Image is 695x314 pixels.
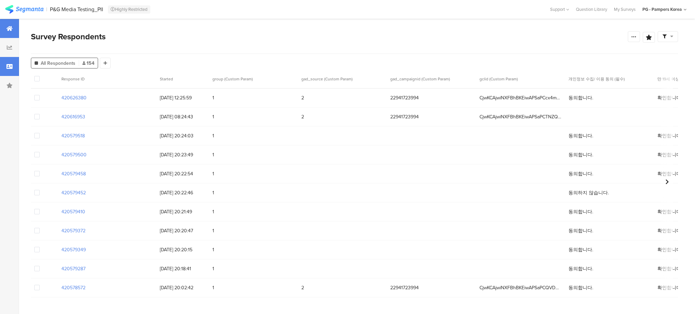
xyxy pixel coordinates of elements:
[160,132,206,139] span: [DATE] 20:24:03
[568,94,593,101] span: 동의합니다.
[301,76,353,82] span: gad_source (Custom Param)
[568,132,593,139] span: 동의합니다.
[61,227,86,234] section: 420579372
[5,5,43,14] img: segmanta logo
[301,94,383,101] span: 2
[61,113,85,120] section: 420616953
[61,208,85,215] section: 420579410
[41,60,75,67] span: All Respondents
[212,227,295,234] span: 1
[390,94,472,101] span: 22941723994
[568,189,609,196] span: 동의하지 않습니다.
[568,284,593,291] span: 동의합니다.
[31,31,106,43] span: Survey Respondents
[61,189,86,196] section: 420579452
[160,151,206,158] span: [DATE] 20:23:49
[160,170,206,177] span: [DATE] 20:22:54
[568,246,593,253] span: 동의합니다.
[572,6,611,13] a: Question Library
[108,5,150,14] div: Highly Restricted
[61,170,86,177] section: 420579458
[82,60,94,67] span: 154
[568,170,593,177] span: 동의합니다.
[160,94,206,101] span: [DATE] 12:25:59
[61,284,86,291] section: 420578572
[390,284,472,291] span: 22941723994
[568,265,593,272] span: 동의합니다.
[61,265,86,272] section: 420579287
[61,151,87,158] section: 420579500
[160,76,173,82] span: Started
[568,76,653,82] section: 개인정보 수집/ 이용 동의 (필수)
[550,4,569,15] div: Support
[212,151,295,158] span: 1
[480,94,562,101] span: CjwKCAjwiNXFBhBKEiwAPSaPCcx4mJRccFLzbAj8cDxMDhRfXpXhFOEJPYd7lYVGB2S8URxGVVIh6xoCgYsQAvD_BwE
[212,246,295,253] span: 1
[212,208,295,215] span: 1
[160,284,206,291] span: [DATE] 20:02:42
[611,6,639,13] a: My Surveys
[212,132,295,139] span: 1
[480,113,562,120] span: CjwKCAjwiNXFBhBKEiwAPSaPCTNZQ87htqCfkI93jbxE1sNatpo_GS27VYmvC1FB94h0KdQ3ywam7RoChMIQAvD_BwE
[212,170,295,177] span: 1
[480,284,562,291] span: CjwKCAjwiNXFBhBKEiwAPSaPCQVDCgaqAgAAsw-ewHSwOK4aM54wossaG2OXaHZLwRjvZTTEz8L0sBoCt-YQAvD_BwE
[160,208,206,215] span: [DATE] 20:21:49
[390,76,450,82] span: gad_campaignid (Custom Param)
[61,94,87,101] section: 420626380
[160,246,206,253] span: [DATE] 20:20:15
[61,76,84,82] span: Response ID
[160,113,206,120] span: [DATE] 08:24:43
[61,132,85,139] section: 420579518
[301,113,383,120] span: 2
[50,6,103,13] div: P&G Media Testing_PII
[212,94,295,101] span: 1
[212,265,295,272] span: 1
[46,5,47,13] div: |
[568,151,593,158] span: 동의합니다.
[212,76,253,82] span: group (Custom Param)
[61,246,86,253] section: 420579349
[568,227,593,234] span: 동의합니다.
[480,76,518,82] span: gclid (Custom Param)
[212,189,295,196] span: 1
[642,6,682,13] div: PG - Pampers Korea
[390,113,472,120] span: 22941723994
[212,113,295,120] span: 1
[160,189,206,196] span: [DATE] 20:22:46
[568,208,593,215] span: 동의합니다.
[160,227,206,234] span: [DATE] 20:20:47
[212,284,295,291] span: 1
[160,265,206,272] span: [DATE] 20:18:41
[301,284,383,291] span: 2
